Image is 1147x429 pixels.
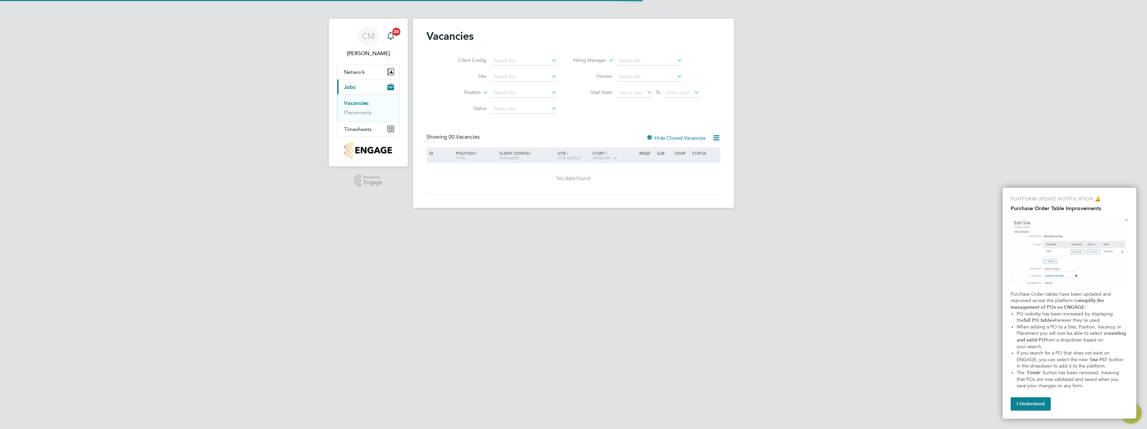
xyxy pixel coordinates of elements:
[491,88,557,98] input: Search for...
[1085,304,1086,310] span: :
[1017,357,1125,369] span: ' button in the dropdown to add it to the platform.
[442,89,481,96] label: Position
[1011,217,1128,285] img: Purchase Order Table Improvements
[1017,337,1121,349] span: from a dropdown based on your search.
[1003,188,1136,419] div: Purchase Order Table Improvements
[1017,311,1114,323] span: PO visibility has been increased by displaying the
[344,109,372,116] a: Placements
[654,88,662,97] span: To
[427,175,720,182] div: No data found
[655,147,673,159] div: Sub
[448,57,486,63] label: Client Config
[1017,370,1027,376] span: The '
[1011,291,1112,304] span: Purchase Order tables have been updated and improved across the platform to
[456,155,465,160] span: Type
[617,56,682,65] input: Search for...
[337,25,400,57] a: Go to account details
[619,90,643,96] span: Select date
[568,57,606,64] label: Hiring Manager
[364,180,382,185] span: Engage
[345,142,392,158] img: countryside-properties-logo-retina.png
[491,104,557,114] input: Select one
[451,147,498,163] div: Position /
[617,72,682,82] input: Search for...
[448,73,486,79] label: Site
[498,147,556,163] div: Client Config /
[673,147,690,159] div: Conf
[1017,370,1121,389] span: ' button has been removed, meaning that POs are now validated and saved when you save your change...
[1090,357,1107,363] strong: Use PO
[426,29,474,43] h2: Vacancies
[362,32,375,40] span: CM
[344,84,356,90] span: Jobs
[666,90,690,96] span: Select date
[1011,205,1128,211] h2: Purchase Order Table Improvements
[558,155,581,160] span: Site Group
[344,100,369,106] a: Vacancies
[337,49,400,57] span: Calum Madden
[638,147,655,159] div: Reqd
[449,134,480,140] span: 00 Vacancies
[426,134,481,141] div: Showing
[573,89,612,95] label: Start Date
[1017,324,1123,336] span: When adding a PO to a Site, Position, Vacancy, or Placement you will now be able to select an
[1017,330,1127,343] strong: existing and valid PO
[1011,397,1051,411] button: I Understand
[491,72,557,82] input: Search for...
[591,147,638,164] div: Start /
[646,135,706,141] label: Hide Closed Vacancies
[1052,317,1101,323] span: wherever they're used.
[1011,196,1128,202] p: PLATFORM UPDATE NOTIFICATION 🔔
[573,73,612,79] label: Vendor
[1017,350,1111,363] span: If you search for a PO that does not exist on ENGAGE, you can select the new '
[344,126,372,132] span: Timesheets
[448,105,486,111] label: Status
[1011,298,1105,310] strong: simplify the management of POs on ENGAGE
[427,147,451,159] div: ID
[1027,370,1040,376] strong: Finish
[344,69,365,75] span: Network
[491,56,557,65] input: Search for...
[1024,317,1052,323] strong: full PO table
[392,28,400,36] span: 20
[690,147,720,159] div: Status
[337,142,400,158] a: Go to home page
[329,19,408,166] nav: Main navigation
[499,155,519,160] span: Manager
[593,155,611,160] span: Vendors
[556,147,591,163] div: Site /
[364,174,382,180] span: Powered by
